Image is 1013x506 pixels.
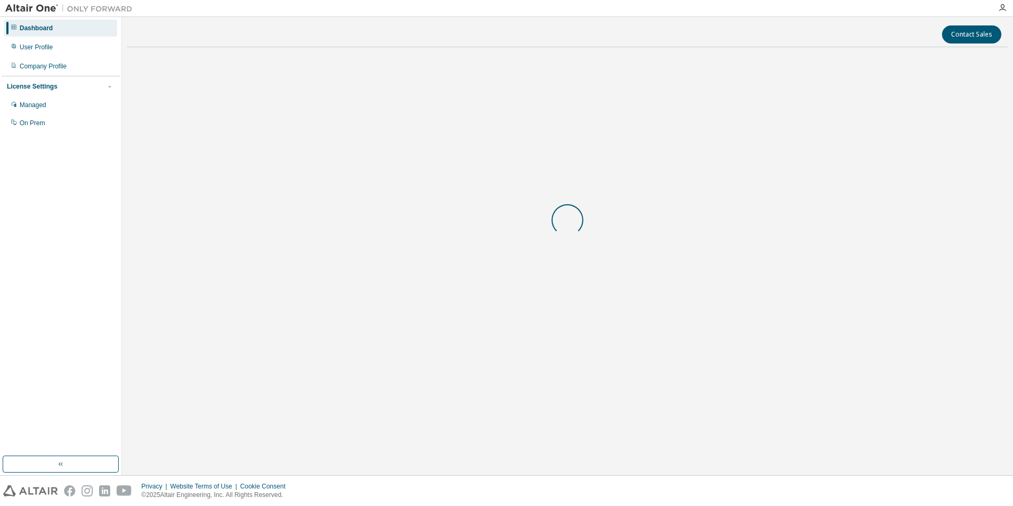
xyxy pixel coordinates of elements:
div: Privacy [141,482,170,491]
img: altair_logo.svg [3,485,58,496]
button: Contact Sales [942,25,1001,43]
div: Managed [20,101,46,109]
img: instagram.svg [82,485,93,496]
div: Cookie Consent [240,482,291,491]
div: On Prem [20,119,45,127]
div: Company Profile [20,62,67,71]
div: License Settings [7,82,57,91]
div: Dashboard [20,24,53,32]
img: linkedin.svg [99,485,110,496]
img: facebook.svg [64,485,75,496]
div: Website Terms of Use [170,482,240,491]
img: youtube.svg [117,485,132,496]
div: User Profile [20,43,53,51]
img: Altair One [5,3,138,14]
p: © 2025 Altair Engineering, Inc. All Rights Reserved. [141,491,292,500]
